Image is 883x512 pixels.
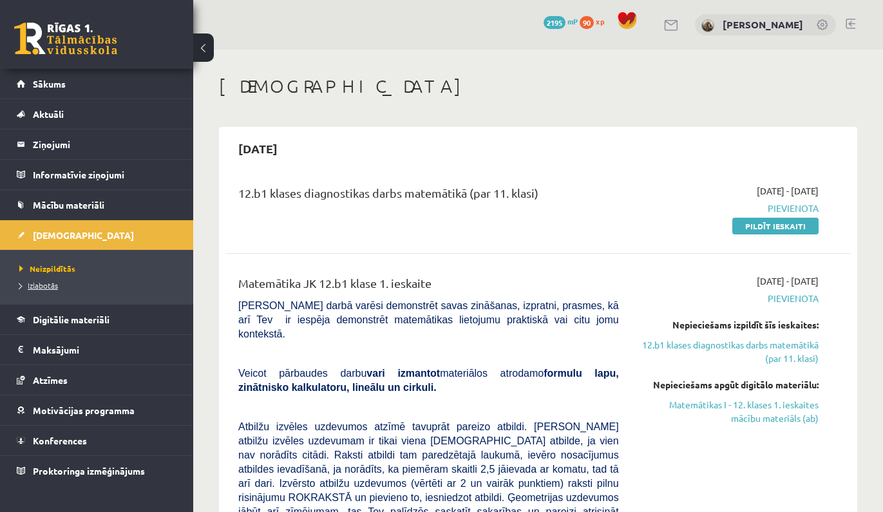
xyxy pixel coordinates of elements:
[17,395,177,425] a: Motivācijas programma
[544,16,578,26] a: 2195 mP
[17,129,177,159] a: Ziņojumi
[238,368,619,393] span: Veicot pārbaudes darbu materiālos atrodamo
[17,190,177,220] a: Mācību materiāli
[19,280,58,290] span: Izlabotās
[17,426,177,455] a: Konferences
[33,229,134,241] span: [DEMOGRAPHIC_DATA]
[17,305,177,334] a: Digitālie materiāli
[17,160,177,189] a: Informatīvie ziņojumi
[19,263,180,274] a: Neizpildītās
[732,218,819,234] a: Pildīt ieskaiti
[17,456,177,486] a: Proktoringa izmēģinājums
[17,69,177,99] a: Sākums
[33,199,104,211] span: Mācību materiāli
[638,398,819,425] a: Matemātikas I - 12. klases 1. ieskaites mācību materiāls (ab)
[17,365,177,395] a: Atzīmes
[366,368,440,379] b: vari izmantot
[33,78,66,90] span: Sākums
[17,220,177,250] a: [DEMOGRAPHIC_DATA]
[757,184,819,198] span: [DATE] - [DATE]
[17,335,177,365] a: Maksājumi
[33,160,177,189] legend: Informatīvie ziņojumi
[544,16,565,29] span: 2195
[638,318,819,332] div: Nepieciešams izpildīt šīs ieskaites:
[33,465,145,477] span: Proktoringa izmēģinājums
[33,129,177,159] legend: Ziņojumi
[225,133,290,164] h2: [DATE]
[238,184,619,208] div: 12.b1 klases diagnostikas darbs matemātikā (par 11. klasi)
[638,378,819,392] div: Nepieciešams apgūt digitālo materiālu:
[238,300,619,339] span: [PERSON_NAME] darbā varēsi demonstrēt savas zināšanas, izpratni, prasmes, kā arī Tev ir iespēja d...
[17,99,177,129] a: Aktuāli
[580,16,594,29] span: 90
[638,338,819,365] a: 12.b1 klases diagnostikas darbs matemātikā (par 11. klasi)
[596,16,604,26] span: xp
[219,75,857,97] h1: [DEMOGRAPHIC_DATA]
[33,374,68,386] span: Atzīmes
[757,274,819,288] span: [DATE] - [DATE]
[14,23,117,55] a: Rīgas 1. Tālmācības vidusskola
[19,263,75,274] span: Neizpildītās
[238,274,619,298] div: Matemātika JK 12.b1 klase 1. ieskaite
[701,19,714,32] img: Linda Burkovska
[33,314,109,325] span: Digitālie materiāli
[238,368,619,393] b: formulu lapu, zinātnisko kalkulatoru, lineālu un cirkuli.
[567,16,578,26] span: mP
[33,404,135,416] span: Motivācijas programma
[638,292,819,305] span: Pievienota
[580,16,611,26] a: 90 xp
[33,108,64,120] span: Aktuāli
[33,435,87,446] span: Konferences
[723,18,803,31] a: [PERSON_NAME]
[638,202,819,215] span: Pievienota
[19,280,180,291] a: Izlabotās
[33,335,177,365] legend: Maksājumi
